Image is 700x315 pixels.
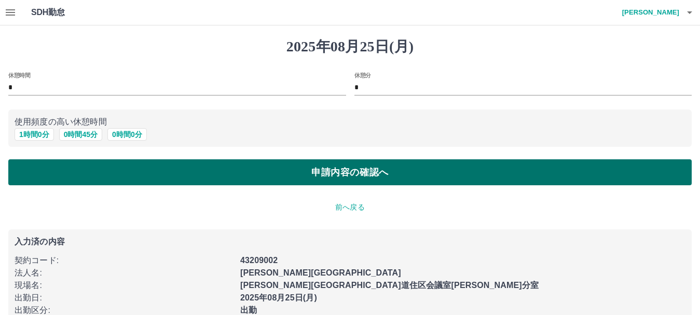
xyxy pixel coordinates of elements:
[15,292,234,304] p: 出勤日 :
[15,254,234,267] p: 契約コード :
[15,238,685,246] p: 入力済の内容
[240,306,257,314] b: 出勤
[15,267,234,279] p: 法人名 :
[15,116,685,128] p: 使用頻度の高い休憩時間
[240,268,401,277] b: [PERSON_NAME][GEOGRAPHIC_DATA]
[15,279,234,292] p: 現場名 :
[240,256,278,265] b: 43209002
[8,202,692,213] p: 前へ戻る
[240,281,539,290] b: [PERSON_NAME][GEOGRAPHIC_DATA]道住区会議室[PERSON_NAME]分室
[107,128,147,141] button: 0時間0分
[15,128,54,141] button: 1時間0分
[8,71,30,79] label: 休憩時間
[8,38,692,56] h1: 2025年08月25日(月)
[240,293,317,302] b: 2025年08月25日(月)
[354,71,371,79] label: 休憩分
[59,128,102,141] button: 0時間45分
[8,159,692,185] button: 申請内容の確認へ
